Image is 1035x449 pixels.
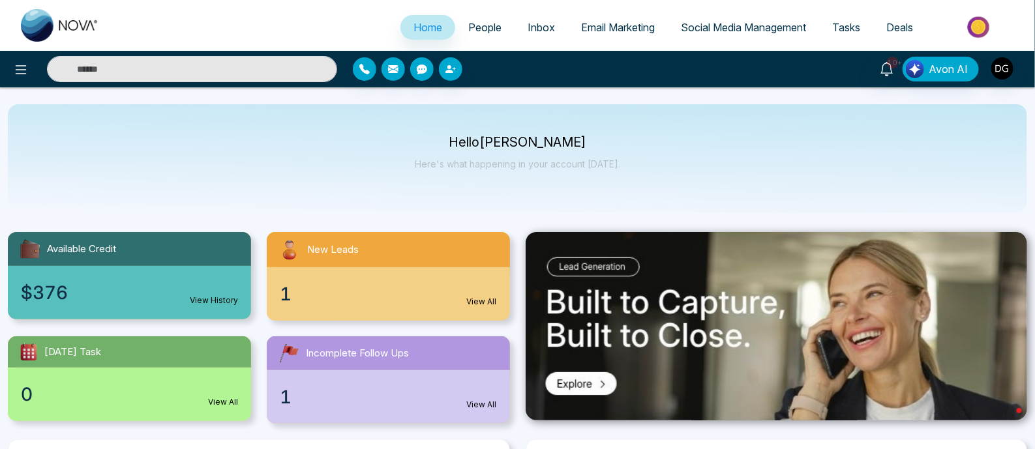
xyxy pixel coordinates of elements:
span: 0 [21,381,33,408]
span: [DATE] Task [44,345,101,360]
span: Tasks [832,21,860,34]
span: Deals [886,21,913,34]
a: 10+ [871,57,903,80]
iframe: Intercom live chat [991,405,1022,436]
span: Inbox [528,21,555,34]
button: Avon AI [903,57,979,81]
a: View All [208,396,238,408]
a: Home [400,15,455,40]
img: followUps.svg [277,341,301,365]
span: New Leads [307,242,359,257]
span: Available Credit [47,242,116,257]
a: View All [467,296,497,308]
p: Here's what happening in your account [DATE]. [415,158,620,169]
img: . [526,232,1028,421]
a: View History [190,295,238,306]
span: 1 [280,280,292,308]
a: People [455,15,515,40]
img: User Avatar [991,57,1013,80]
a: Tasks [819,15,873,40]
span: Avon AI [929,61,968,77]
img: availableCredit.svg [18,237,42,261]
span: Social Media Management [681,21,806,34]
a: New Leads1View All [259,232,518,321]
span: Incomplete Follow Ups [306,346,409,361]
span: Email Marketing [581,21,655,34]
a: Email Marketing [568,15,668,40]
img: todayTask.svg [18,341,39,362]
img: Nova CRM Logo [21,9,99,42]
img: newLeads.svg [277,237,302,262]
span: Home [413,21,442,34]
a: Deals [873,15,926,40]
img: Market-place.gif [933,12,1027,42]
span: 1 [280,383,292,411]
a: Social Media Management [668,15,819,40]
a: View All [467,399,497,411]
img: Lead Flow [906,60,924,78]
a: Inbox [515,15,568,40]
p: Hello [PERSON_NAME] [415,137,620,148]
a: Incomplete Follow Ups1View All [259,336,518,424]
span: $376 [21,279,68,306]
span: 10+ [887,57,899,68]
span: People [468,21,502,34]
